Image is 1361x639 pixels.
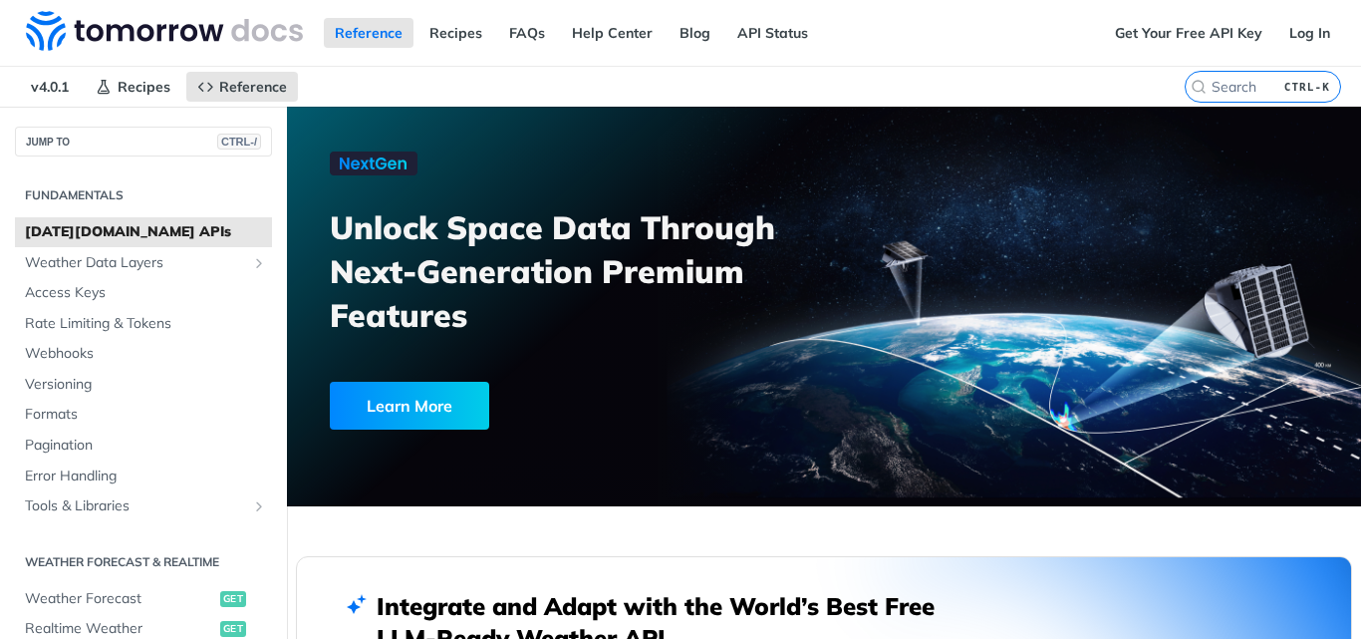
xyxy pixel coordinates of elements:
a: Webhooks [15,339,272,369]
span: CTRL-/ [217,134,261,150]
div: Learn More [330,382,489,430]
a: Access Keys [15,278,272,308]
a: Weather Data LayersShow subpages for Weather Data Layers [15,248,272,278]
a: Versioning [15,370,272,400]
svg: Search [1191,79,1207,95]
a: API Status [726,18,819,48]
span: Rate Limiting & Tokens [25,314,267,334]
a: Formats [15,400,272,430]
a: Error Handling [15,462,272,491]
h2: Weather Forecast & realtime [15,553,272,571]
a: Recipes [418,18,493,48]
a: Rate Limiting & Tokens [15,309,272,339]
span: Tools & Libraries [25,496,246,516]
a: Weather Forecastget [15,584,272,614]
a: FAQs [498,18,556,48]
span: Pagination [25,436,267,456]
span: Error Handling [25,467,267,486]
span: v4.0.1 [20,72,80,102]
img: NextGen [330,152,417,175]
img: Tomorrow.io Weather API Docs [26,11,303,51]
button: Show subpages for Weather Data Layers [251,255,267,271]
span: get [220,621,246,637]
span: [DATE][DOMAIN_NAME] APIs [25,222,267,242]
span: Formats [25,405,267,425]
button: JUMP TOCTRL-/ [15,127,272,157]
span: Webhooks [25,344,267,364]
a: Tools & LibrariesShow subpages for Tools & Libraries [15,491,272,521]
a: Recipes [85,72,181,102]
a: Learn More [330,382,742,430]
span: Realtime Weather [25,619,215,639]
span: Weather Data Layers [25,253,246,273]
a: Reference [186,72,298,102]
span: Access Keys [25,283,267,303]
span: Recipes [118,78,170,96]
a: Get Your Free API Key [1104,18,1273,48]
span: Versioning [25,375,267,395]
h2: Fundamentals [15,186,272,204]
kbd: CTRL-K [1279,77,1335,97]
a: Blog [669,18,721,48]
button: Show subpages for Tools & Libraries [251,498,267,514]
a: Reference [324,18,413,48]
a: Log In [1278,18,1341,48]
span: Weather Forecast [25,589,215,609]
a: Pagination [15,431,272,461]
span: get [220,591,246,607]
span: Reference [219,78,287,96]
a: Help Center [561,18,664,48]
a: [DATE][DOMAIN_NAME] APIs [15,217,272,247]
h3: Unlock Space Data Through Next-Generation Premium Features [330,205,846,337]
